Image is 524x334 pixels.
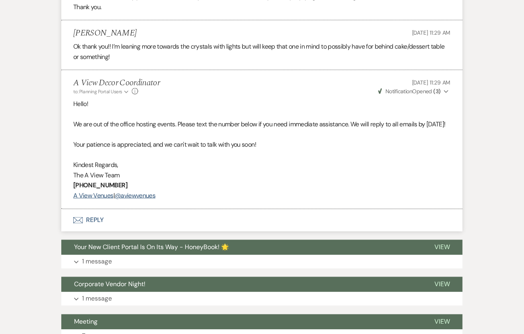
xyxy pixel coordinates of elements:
span: View [434,243,450,251]
span: View [434,280,450,289]
strong: [PHONE_NUMBER] [73,181,127,189]
a: A View Venues [73,191,113,200]
button: Your New Client Portal Is On Its Way - HoneyBook! 🌟 [61,240,422,255]
button: Reply [61,209,463,232]
span: Opened [378,88,441,95]
p: Hello! [73,99,451,109]
span: | [113,191,115,200]
span: Notification [385,88,412,95]
button: View [422,314,463,330]
span: Kindest Regards, [73,161,118,169]
span: Corporate Vendor Night! [74,280,145,289]
span: Your New Client Portal Is On Its Way - HoneyBook! 🌟 [74,243,229,251]
span: Your patience is appreciated, and we can't wait to talk with you soon! [73,140,256,149]
button: View [422,240,463,255]
button: 1 message [61,255,463,269]
a: @aviewvenues [115,191,155,200]
p: 1 message [82,257,112,267]
strong: ( 3 ) [434,88,441,95]
h5: [PERSON_NAME] [73,28,137,38]
span: to: Planning Portal Users [73,88,122,95]
button: Corporate Vendor Night! [61,277,422,292]
button: 1 message [61,292,463,306]
span: [DATE] 11:29 AM [412,79,451,86]
h5: A View Decor Coordinator [73,78,160,88]
p: 1 message [82,294,112,304]
span: The A View Team [73,171,119,179]
span: View [434,318,450,326]
span: [DATE] 11:29 AM [412,29,451,36]
span: Meeting [74,318,98,326]
button: Meeting [61,314,422,330]
p: Ok thank you!! I’m leaning more towards the crystals with lights but will keep that one in mind t... [73,41,451,62]
button: NotificationOpened (3) [377,87,451,96]
button: View [422,277,463,292]
span: We are out of the office hosting events. Please text the number below if you need immediate assis... [73,120,446,128]
button: to: Planning Portal Users [73,88,130,95]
